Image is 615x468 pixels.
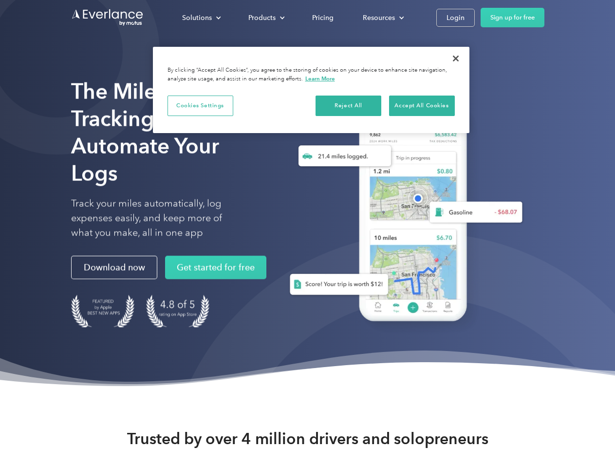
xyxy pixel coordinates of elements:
div: Resources [353,9,412,26]
button: Reject All [316,96,381,116]
a: Download now [71,256,157,279]
a: More information about your privacy, opens in a new tab [305,75,335,82]
img: Everlance, mileage tracker app, expense tracking app [274,93,530,336]
div: Solutions [182,12,212,24]
img: 4.9 out of 5 stars on the app store [146,295,209,328]
div: Products [248,12,276,24]
button: Cookies Settings [168,96,233,116]
div: Privacy [153,47,469,133]
button: Close [445,48,466,69]
div: Products [239,9,293,26]
div: Pricing [312,12,334,24]
div: Solutions [172,9,229,26]
div: Cookie banner [153,47,469,133]
div: Resources [363,12,395,24]
a: Pricing [302,9,343,26]
div: Login [447,12,465,24]
strong: Trusted by over 4 million drivers and solopreneurs [127,429,488,448]
a: Go to homepage [71,8,144,27]
div: By clicking “Accept All Cookies”, you agree to the storing of cookies on your device to enhance s... [168,66,455,83]
a: Login [436,9,475,27]
a: Sign up for free [481,8,544,27]
img: Badge for Featured by Apple Best New Apps [71,295,134,328]
a: Get started for free [165,256,266,279]
button: Accept All Cookies [389,96,455,116]
p: Track your miles automatically, log expenses easily, and keep more of what you make, all in one app [71,196,245,240]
